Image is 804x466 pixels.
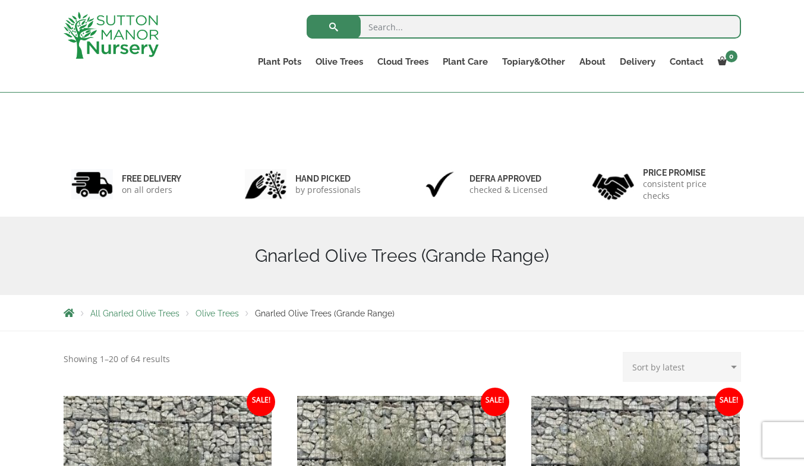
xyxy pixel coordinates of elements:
nav: Breadcrumbs [64,308,741,318]
a: Olive Trees [196,309,239,318]
h1: Gnarled Olive Trees (Grande Range) [64,245,741,267]
h6: Price promise [643,167,733,178]
p: Showing 1–20 of 64 results [64,352,170,366]
h6: Defra approved [469,173,548,184]
h6: FREE DELIVERY [122,173,181,184]
a: Delivery [613,53,663,70]
p: checked & Licensed [469,184,548,196]
a: Olive Trees [308,53,370,70]
img: logo [64,12,159,59]
span: Sale! [247,388,275,416]
span: Sale! [481,388,509,416]
span: Sale! [715,388,743,416]
a: About [572,53,613,70]
p: consistent price checks [643,178,733,202]
p: by professionals [295,184,361,196]
img: 2.jpg [245,169,286,199]
p: on all orders [122,184,181,196]
h6: hand picked [295,173,361,184]
a: Contact [663,53,711,70]
a: 0 [711,53,741,70]
select: Shop order [623,352,741,382]
a: Cloud Trees [370,53,436,70]
a: Plant Pots [251,53,308,70]
img: 4.jpg [592,166,634,202]
input: Search... [307,15,741,39]
span: 0 [726,50,737,62]
span: Gnarled Olive Trees (Grande Range) [255,309,395,318]
a: Plant Care [436,53,495,70]
a: All Gnarled Olive Trees [90,309,179,318]
a: Topiary&Other [495,53,572,70]
img: 1.jpg [71,169,113,199]
img: 3.jpg [419,169,461,199]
